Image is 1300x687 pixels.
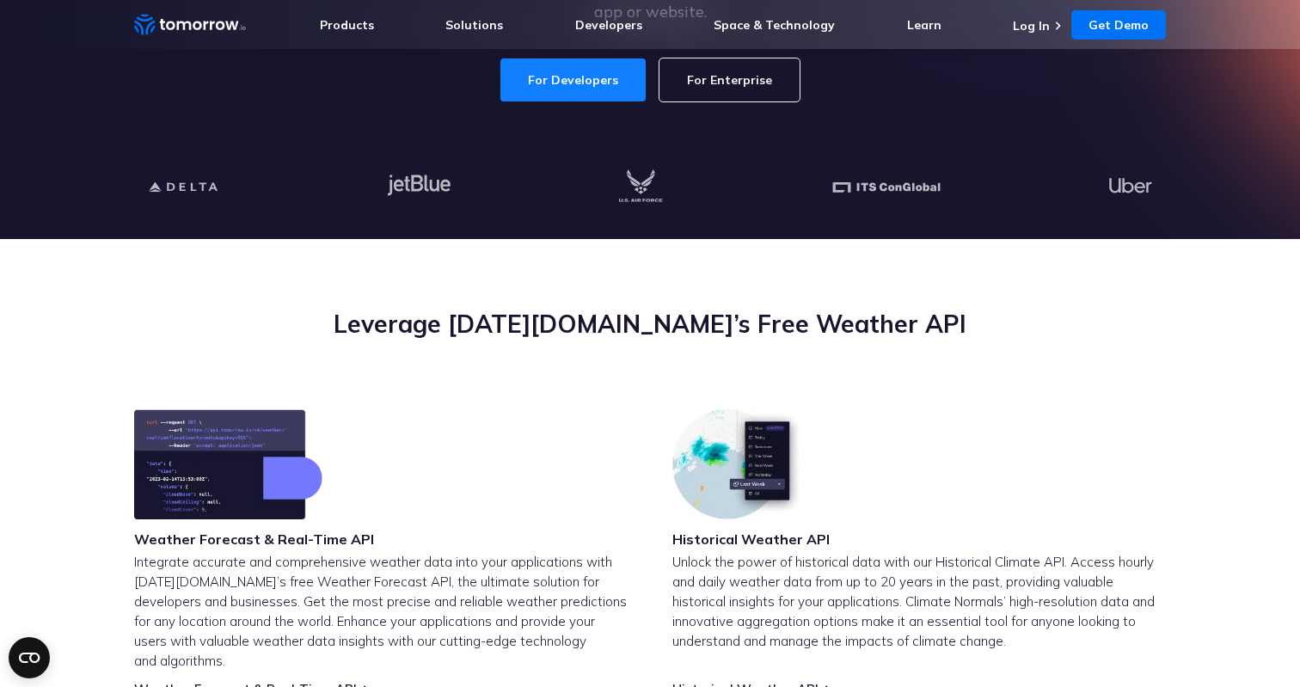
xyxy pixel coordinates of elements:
[659,58,800,101] a: For Enterprise
[134,552,628,671] p: Integrate accurate and comprehensive weather data into your applications with [DATE][DOMAIN_NAME]...
[672,530,830,549] h3: Historical Weather API
[134,12,246,38] a: Home link
[714,17,835,33] a: Space & Technology
[320,17,374,33] a: Products
[445,17,503,33] a: Solutions
[907,17,941,33] a: Learn
[9,637,50,678] button: Open CMP widget
[672,552,1166,651] p: Unlock the power of historical data with our Historical Climate API. Access hourly and daily weat...
[134,530,374,549] h3: Weather Forecast & Real-Time API
[500,58,646,101] a: For Developers
[134,308,1166,340] h2: Leverage [DATE][DOMAIN_NAME]’s Free Weather API
[1071,10,1166,40] a: Get Demo
[1013,18,1050,34] a: Log In
[575,17,642,33] a: Developers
